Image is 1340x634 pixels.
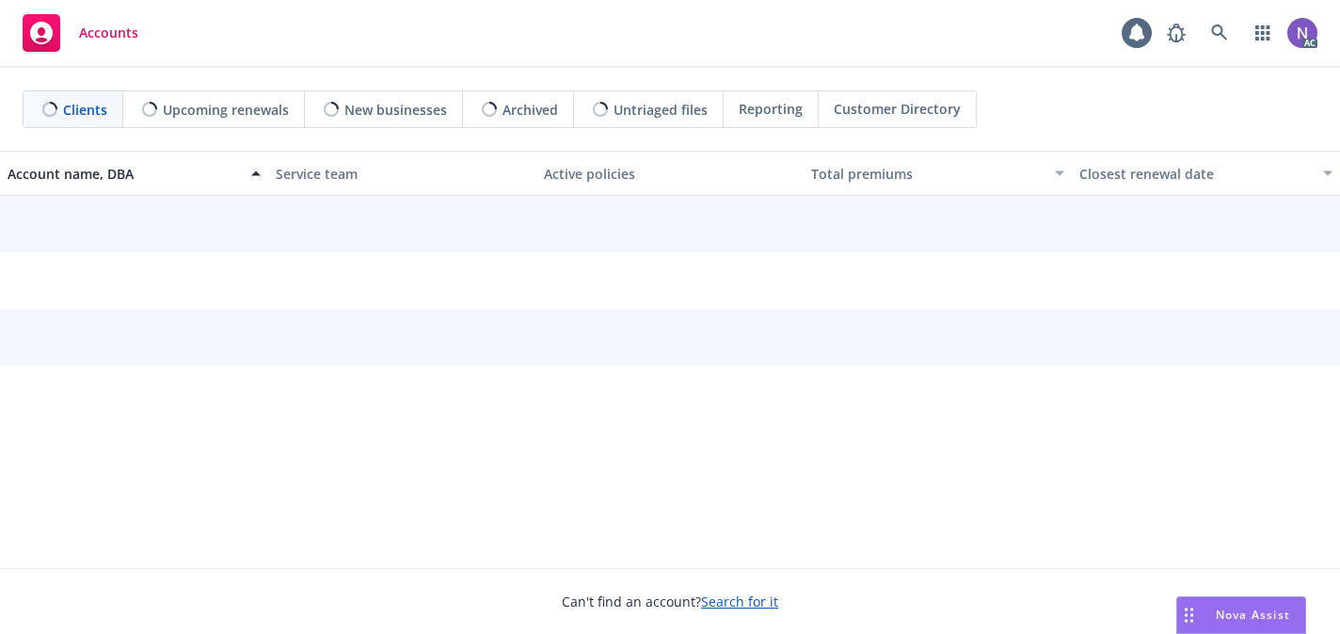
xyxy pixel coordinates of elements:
[562,592,778,611] span: Can't find an account?
[344,100,447,120] span: New businesses
[739,99,803,119] span: Reporting
[536,151,805,196] button: Active policies
[1201,14,1238,52] a: Search
[1157,14,1195,52] a: Report a Bug
[544,164,797,184] div: Active policies
[701,593,778,610] a: Search for it
[811,164,1044,184] div: Total premiums
[1176,596,1306,634] button: Nova Assist
[63,100,107,120] span: Clients
[502,100,558,120] span: Archived
[15,7,146,59] a: Accounts
[1244,14,1282,52] a: Switch app
[1072,151,1340,196] button: Closest renewal date
[1287,18,1317,48] img: photo
[268,151,536,196] button: Service team
[163,100,289,120] span: Upcoming renewals
[79,25,138,41] span: Accounts
[1079,164,1312,184] div: Closest renewal date
[614,100,708,120] span: Untriaged files
[276,164,529,184] div: Service team
[834,99,961,119] span: Customer Directory
[1216,607,1290,623] span: Nova Assist
[804,151,1072,196] button: Total premiums
[1177,597,1201,633] div: Drag to move
[8,164,240,184] div: Account name, DBA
